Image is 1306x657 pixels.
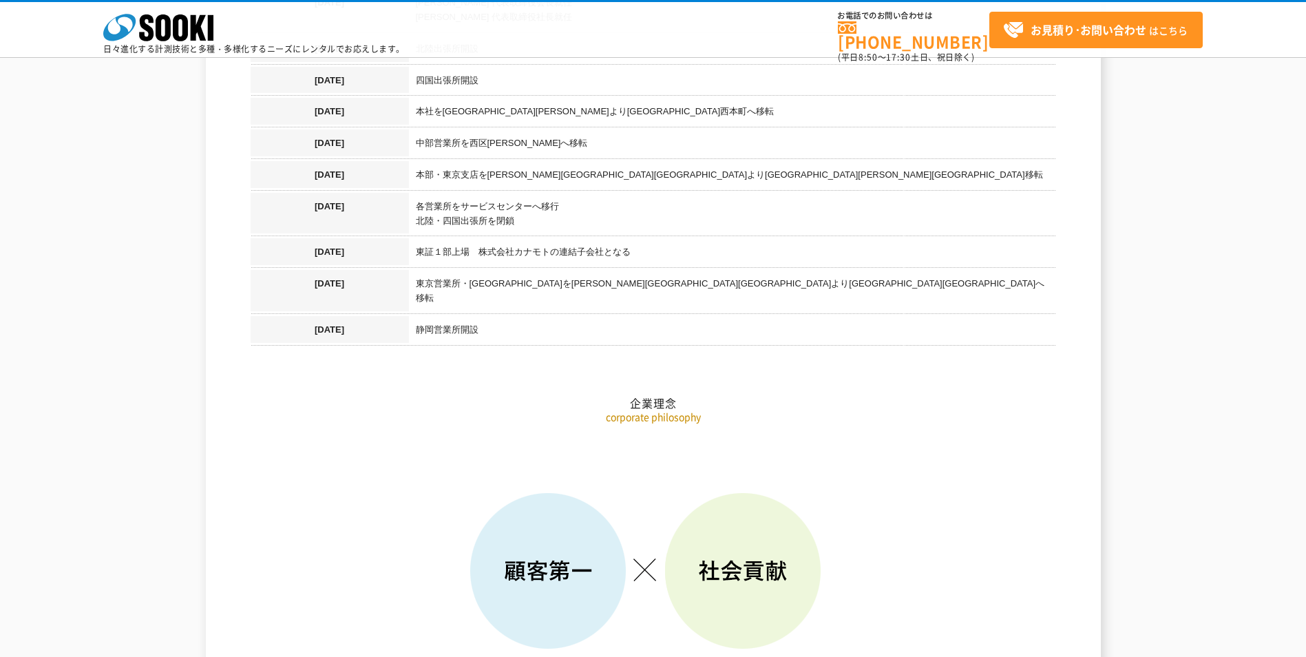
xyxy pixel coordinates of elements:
span: お電話でのお問い合わせは [838,12,989,20]
p: 日々進化する計測技術と多種・多様化するニーズにレンタルでお応えします。 [103,45,405,53]
span: はこちら [1003,20,1188,41]
th: [DATE] [251,67,409,98]
strong: お見積り･お問い合わせ [1031,21,1146,38]
h2: 企業理念 [251,258,1056,410]
th: [DATE] [251,129,409,161]
p: corporate philosophy [251,410,1056,424]
td: 本部・東京支店を[PERSON_NAME][GEOGRAPHIC_DATA][GEOGRAPHIC_DATA]より[GEOGRAPHIC_DATA][PERSON_NAME][GEOGRAPHI... [409,161,1056,193]
th: [DATE] [251,161,409,193]
td: 東証１部上場 株式会社カナモトの連結子会社となる [409,238,1056,270]
td: 各営業所をサービスセンターへ移行 北陸・四国出張所を閉鎖 [409,193,1056,239]
td: 中部営業所を西区[PERSON_NAME]へ移転 [409,129,1056,161]
a: [PHONE_NUMBER] [838,21,989,50]
th: [DATE] [251,193,409,239]
td: 本社を[GEOGRAPHIC_DATA][PERSON_NAME]より[GEOGRAPHIC_DATA]西本町へ移転 [409,98,1056,129]
th: [DATE] [251,98,409,129]
th: [DATE] [251,316,409,348]
span: (平日 ～ 土日、祝日除く) [838,51,974,63]
span: 17:30 [886,51,911,63]
th: [DATE] [251,238,409,270]
a: お見積り･お問い合わせはこちら [989,12,1203,48]
td: 四国出張所開設 [409,67,1056,98]
span: 8:50 [859,51,878,63]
